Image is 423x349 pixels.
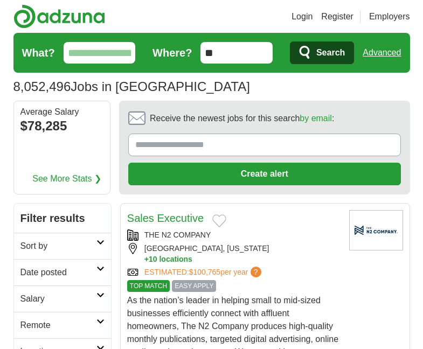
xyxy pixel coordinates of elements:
[152,45,192,61] label: Where?
[20,266,96,279] h2: Date posted
[13,79,250,94] h1: Jobs in [GEOGRAPHIC_DATA]
[290,41,354,64] button: Search
[300,114,332,123] a: by email
[189,268,220,276] span: $100,765
[14,312,111,338] a: Remote
[150,112,334,125] span: Receive the newest jobs for this search :
[32,172,101,185] a: See More Stats ❯
[14,285,111,312] a: Salary
[14,259,111,285] a: Date posted
[144,254,149,264] span: +
[292,10,313,23] a: Login
[127,243,341,264] div: [GEOGRAPHIC_DATA], [US_STATE]
[321,10,353,23] a: Register
[128,163,401,185] button: Create alert
[127,280,170,292] span: TOP MATCH
[212,214,226,227] button: Add to favorite jobs
[13,77,71,96] span: 8,052,496
[144,267,263,278] a: ESTIMATED:$100,765per year?
[251,267,261,277] span: ?
[172,280,216,292] span: EASY APPLY
[20,292,96,305] h2: Salary
[127,229,341,241] div: THE N2 COMPANY
[13,4,105,29] img: Adzuna logo
[20,240,96,253] h2: Sort by
[14,233,111,259] a: Sort by
[14,204,111,233] h2: Filter results
[127,212,204,224] a: Sales Executive
[316,42,345,64] span: Search
[144,254,341,264] button: +10 locations
[349,210,403,250] img: Company logo
[369,10,410,23] a: Employers
[22,45,55,61] label: What?
[20,319,96,332] h2: Remote
[20,108,103,116] div: Average Salary
[20,116,103,136] div: $78,285
[363,42,401,64] a: Advanced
